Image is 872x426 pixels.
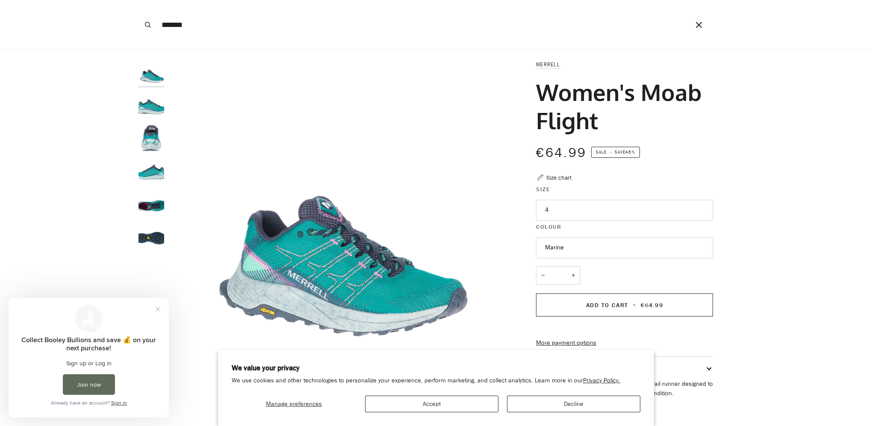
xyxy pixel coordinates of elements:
a: Privacy Policy. [583,376,620,385]
button: Manage preferences [232,396,356,412]
span: Manage preferences [266,400,322,408]
iframe: Loyalty program pop-up with offers and actions [9,298,169,417]
p: We use cookies and other technologies to personalize your experience, perform marketing, and coll... [232,377,640,385]
button: Accept [365,396,498,412]
button: Decline [507,396,640,412]
h2: We value your privacy [232,364,640,373]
